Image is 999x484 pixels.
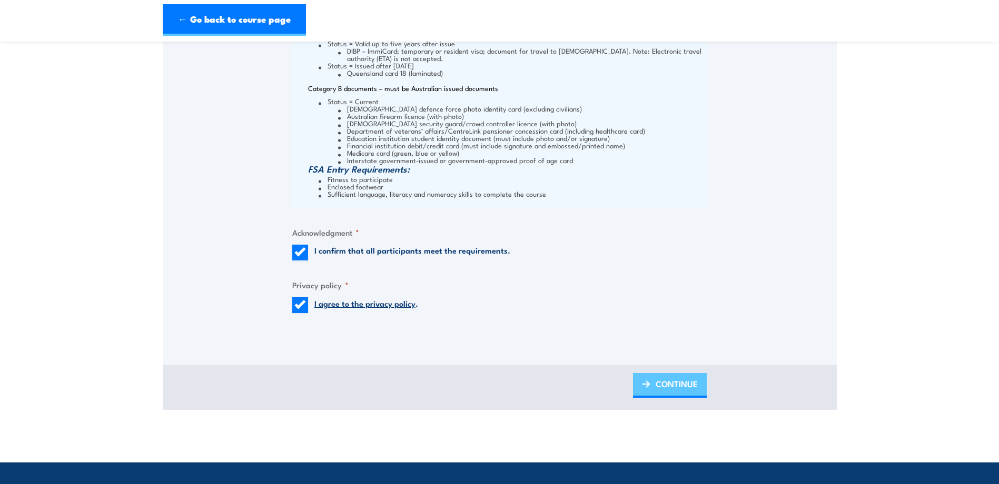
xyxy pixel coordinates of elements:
h3: FSA Entry Requirements: [308,164,704,174]
p: Category B documents – must be Australian issued documents [308,84,704,92]
li: Financial institution debit/credit card (must include signature and embossed/printed name) [338,142,704,149]
li: Status = Current [319,97,704,164]
legend: Acknowledgment [292,226,359,238]
legend: Privacy policy [292,279,349,291]
label: . [314,297,418,313]
li: Enclosed footwear [319,183,704,190]
a: I agree to the privacy policy [314,297,416,309]
label: I confirm that all participants meet the requirements. [314,245,510,260]
li: Queensland card 18 (laminated) [338,69,704,76]
li: Sufficient language, literacy and numeracy skills to complete the course [319,190,704,197]
li: Education institution student identity document (must include photo and/or signature) [338,134,704,142]
li: DIBP – ImmiCard; temporary or resident visa; document for travel to [DEMOGRAPHIC_DATA]. Note: Ele... [338,47,704,62]
li: [DEMOGRAPHIC_DATA] security guard/crowd controller licence (with photo) [338,119,704,127]
a: CONTINUE [633,373,707,398]
a: ← Go back to course page [163,4,306,36]
span: CONTINUE [656,370,698,398]
li: Status = Issued after [DATE] [319,62,704,76]
li: Status = Valid up to five years after issue [319,39,704,62]
li: Department of veterans’ affairs/CentreLink pensioner concession card (including healthcare card) [338,127,704,134]
li: Fitness to participate [319,175,704,183]
li: [DEMOGRAPHIC_DATA] defence force photo identity card (excluding civilians) [338,105,704,112]
li: Interstate government-issued or government-approved proof of age card [338,156,704,164]
li: Australian firearm licence (with photo) [338,112,704,119]
li: Medicare card (green, blue or yellow) [338,149,704,156]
